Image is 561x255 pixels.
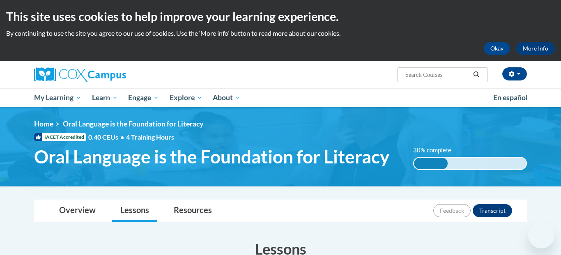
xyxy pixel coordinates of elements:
input: Search Courses [405,70,470,80]
a: Learn [87,88,123,107]
span: Learn [92,93,118,103]
span: About [213,93,241,103]
p: By continuing to use the site you agree to our use of cookies. Use the ‘More info’ button to read... [6,29,555,38]
h2: This site uses cookies to help improve your learning experience. [6,8,555,25]
a: Lessons [112,200,157,222]
span: Oral Language is the Foundation for Literacy [34,146,389,168]
a: Resources [166,200,220,222]
span: • [120,133,124,141]
a: Explore [164,88,208,107]
a: Overview [51,200,104,222]
button: Feedback [433,204,471,217]
iframe: Button to launch messaging window [528,222,554,248]
button: Transcript [473,204,512,217]
div: Main menu [22,88,539,107]
a: Cox Campus [34,67,190,82]
a: En español [488,89,533,106]
span: 4 Training Hours [126,133,174,141]
label: 30% complete [413,146,460,155]
a: More Info [516,42,555,55]
span: 0.40 CEUs [88,133,126,142]
a: My Learning [29,88,87,107]
button: Search [470,70,483,80]
span: En español [493,93,528,102]
span: Oral Language is the Foundation for Literacy [63,119,203,128]
span: My Learning [34,93,81,103]
button: Okay [484,42,510,55]
span: Explore [170,93,202,103]
a: About [208,88,246,107]
a: Engage [123,88,164,107]
span: IACET Accredited [34,133,86,141]
button: Account Settings [502,67,527,80]
img: Cox Campus [34,67,126,82]
a: Home [34,119,53,128]
span: Engage [128,93,159,103]
div: 30% complete [414,158,448,169]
